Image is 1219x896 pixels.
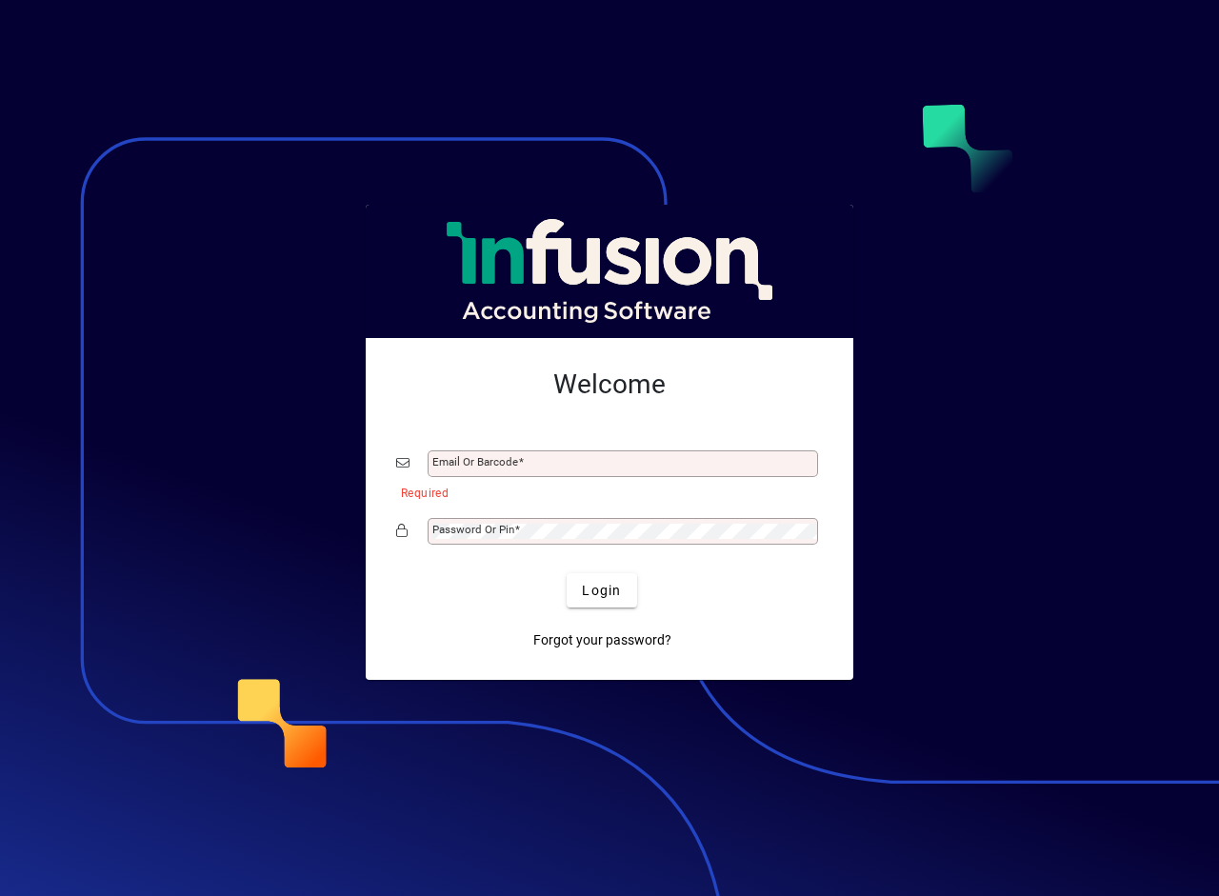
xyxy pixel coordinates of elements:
[401,482,808,502] mat-error: Required
[567,573,636,607] button: Login
[582,581,621,601] span: Login
[432,455,518,468] mat-label: Email or Barcode
[533,630,671,650] span: Forgot your password?
[396,368,823,401] h2: Welcome
[526,623,679,657] a: Forgot your password?
[432,523,514,536] mat-label: Password or Pin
